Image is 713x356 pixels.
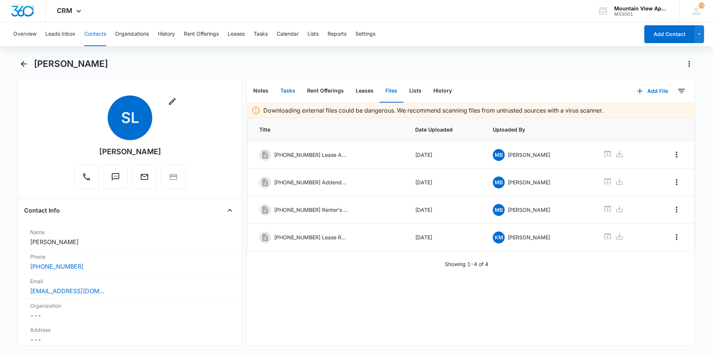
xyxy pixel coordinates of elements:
a: [EMAIL_ADDRESS][DOMAIN_NAME] [30,287,104,295]
span: Date Uploaded [415,126,475,133]
button: Tasks [254,22,268,46]
dd: --- [30,335,230,344]
button: Overflow Menu [671,176,683,188]
span: SL [108,96,152,140]
span: Uploaded By [493,126,585,133]
p: [PERSON_NAME] [508,233,550,241]
div: notifications count [699,3,704,9]
p: [PHONE_NUMBER] Renter's Insurance.pdf [274,206,348,214]
span: 72 [699,3,704,9]
td: [DATE] [406,169,484,196]
div: Email[EMAIL_ADDRESS][DOMAIN_NAME] [24,274,236,299]
h1: [PERSON_NAME] [34,58,108,69]
button: Overview [13,22,36,46]
button: Organizations [115,22,149,46]
button: Call [74,165,99,189]
label: Name [30,228,230,236]
a: Text [103,176,128,182]
p: [PERSON_NAME] [508,151,550,159]
a: Email [132,176,157,182]
div: Address--- [24,323,236,347]
div: account name [614,6,668,12]
button: History [158,22,175,46]
button: Close [224,204,236,216]
label: Email [30,277,230,285]
button: Overflow Menu [671,231,683,243]
button: Overflow Menu [671,149,683,161]
p: [PHONE_NUMBER] Lease Agreement 2024.pdf [274,151,348,159]
button: Text [103,165,128,189]
button: History [427,80,458,103]
button: Leads Inbox [45,22,75,46]
button: Overflow Menu [671,204,683,216]
div: Organization--- [24,299,236,323]
button: Email [132,165,157,189]
div: [PERSON_NAME] [99,146,161,157]
label: Organization [30,302,230,310]
button: Leases [228,22,245,46]
dd: --- [30,311,230,320]
p: [PERSON_NAME] [508,206,550,214]
button: Filters [675,85,687,97]
div: account id [614,12,668,17]
div: Name[PERSON_NAME] [24,225,236,250]
h4: Contact Info [24,206,60,215]
button: Contacts [84,22,106,46]
button: Add File [629,82,675,100]
label: Phone [30,253,230,260]
button: Notes [247,80,274,103]
p: [PERSON_NAME] [508,178,550,186]
td: [DATE] [406,224,484,251]
button: Actions [683,58,695,70]
label: Address [30,326,230,334]
p: [PHONE_NUMBER] Addendums.pdf [274,178,348,186]
td: [DATE] [406,196,484,224]
p: Downloading external files could be dangerous. We recommend scanning files from untrusted sources... [263,106,603,115]
button: Tasks [274,80,301,103]
span: MB [493,177,505,188]
button: Add Contact [644,25,694,43]
button: Back [18,58,29,70]
button: Reports [328,22,346,46]
span: Title [259,126,397,133]
td: [DATE] [406,141,484,169]
button: Lists [403,80,427,103]
span: MB [493,149,505,161]
button: Calendar [277,22,299,46]
button: Settings [355,22,375,46]
dd: [PERSON_NAME] [30,237,230,246]
button: Files [380,80,403,103]
button: Rent Offerings [301,80,350,103]
p: [PHONE_NUMBER] Lease Renewal.pdf [274,233,348,241]
span: KM [493,232,505,243]
div: Phone[PHONE_NUMBER] [24,250,236,274]
button: Leases [350,80,380,103]
a: Call [74,176,99,182]
a: [PHONE_NUMBER] [30,262,84,271]
button: Rent Offerings [184,22,219,46]
span: MB [493,204,505,216]
button: Lists [307,22,319,46]
span: CRM [57,7,72,14]
p: Showing 1-4 of 4 [445,260,488,268]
